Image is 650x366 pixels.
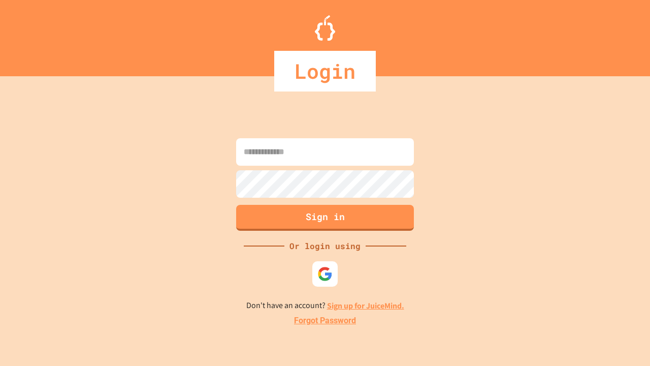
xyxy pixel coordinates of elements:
[274,51,376,91] div: Login
[246,299,404,312] p: Don't have an account?
[315,15,335,41] img: Logo.svg
[284,240,366,252] div: Or login using
[327,300,404,311] a: Sign up for JuiceMind.
[236,205,414,231] button: Sign in
[294,315,356,327] a: Forgot Password
[317,266,333,282] img: google-icon.svg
